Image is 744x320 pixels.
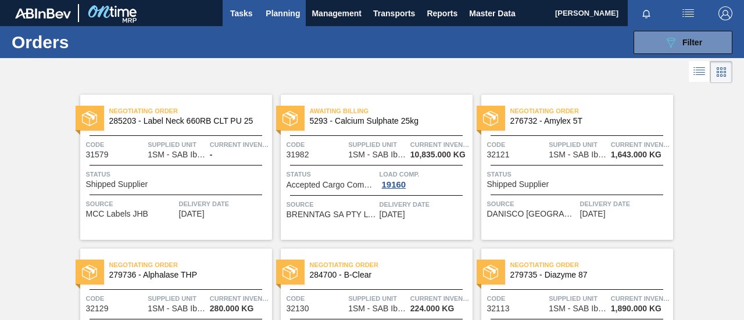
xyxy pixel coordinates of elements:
[611,293,670,304] span: Current inventory
[611,150,661,159] span: 1,643.000 KG
[473,95,673,240] a: statusNegotiating Order276732 - Amylex 5TCode32121Supplied Unit1SM - SAB Ibhayi BreweryCurrent in...
[86,304,109,313] span: 32129
[287,150,309,159] span: 31982
[487,293,546,304] span: Code
[487,198,577,210] span: Source
[86,168,269,180] span: Status
[272,95,473,240] a: statusAwaiting Billing5293 - Calcium Sulphate 25kgCode31982Supplied Unit1SM - SAB Ibhayi BreweryC...
[549,304,607,313] span: 1SM - SAB Ibhayi Brewery
[380,210,405,219] span: 09/23/2025
[580,198,670,210] span: Delivery Date
[483,265,498,280] img: status
[681,6,695,20] img: userActions
[109,117,263,125] span: 285203 - Label Neck 660RB CLT PU 25
[86,180,148,189] span: Shipped Supplier
[710,61,732,83] div: Card Vision
[410,293,470,304] span: Current inventory
[483,111,498,126] img: status
[310,259,473,271] span: Negotiating Order
[287,181,377,189] span: Accepted Cargo Composition
[287,210,377,219] span: BRENNTAG SA PTY LTD
[210,293,269,304] span: Current inventory
[611,139,670,150] span: Current inventory
[312,6,362,20] span: Management
[410,150,466,159] span: 10,835.000 KG
[148,293,207,304] span: Supplied Unit
[348,304,406,313] span: 1SM - SAB Ibhayi Brewery
[287,293,346,304] span: Code
[380,180,409,189] div: 19160
[148,139,207,150] span: Supplied Unit
[82,111,97,126] img: status
[282,111,298,126] img: status
[15,8,71,19] img: TNhmsLtSVTkK8tSr43FrP2fwEKptu5GPRR3wAAAABJRU5ErkJggg==
[549,293,608,304] span: Supplied Unit
[148,304,206,313] span: 1SM - SAB Ibhayi Brewery
[348,150,406,159] span: 1SM - SAB Ibhayi Brewery
[287,168,377,180] span: Status
[310,105,473,117] span: Awaiting Billing
[410,139,470,150] span: Current inventory
[86,293,145,304] span: Code
[628,5,665,21] button: Notifications
[287,199,377,210] span: Source
[287,139,346,150] span: Code
[287,304,309,313] span: 32130
[549,139,608,150] span: Supplied Unit
[348,293,407,304] span: Supplied Unit
[689,61,710,83] div: List Vision
[210,150,213,159] span: -
[348,139,407,150] span: Supplied Unit
[86,150,109,159] span: 31579
[179,198,269,210] span: Delivery Date
[718,6,732,20] img: Logout
[82,265,97,280] img: status
[380,199,470,210] span: Delivery Date
[282,265,298,280] img: status
[109,105,272,117] span: Negotiating Order
[549,150,607,159] span: 1SM - SAB Ibhayi Brewery
[12,35,172,49] h1: Orders
[580,210,606,218] span: 10/02/2025
[310,271,463,279] span: 284700 - B-Clear
[611,304,661,313] span: 1,890.000 KG
[682,38,702,47] span: Filter
[86,139,145,150] span: Code
[373,6,415,20] span: Transports
[487,304,510,313] span: 32113
[510,259,673,271] span: Negotiating Order
[380,168,470,189] a: Load Comp.19160
[410,304,455,313] span: 224.000 KG
[487,150,510,159] span: 32121
[71,95,272,240] a: statusNegotiating Order285203 - Label Neck 660RB CLT PU 25Code31579Supplied Unit1SM - SAB Ibhayi ...
[510,271,664,279] span: 279735 - Diazyme 87
[487,139,546,150] span: Code
[469,6,515,20] span: Master Data
[634,31,732,54] button: Filter
[148,150,206,159] span: 1SM - SAB Ibhayi Brewery
[510,105,673,117] span: Negotiating Order
[210,139,269,150] span: Current inventory
[86,198,176,210] span: Source
[109,271,263,279] span: 279736 - Alphalase THP
[380,168,470,180] span: Load Comp.
[179,210,205,218] span: 09/12/2025
[266,6,300,20] span: Planning
[510,117,664,125] span: 276732 - Amylex 5T
[210,304,254,313] span: 280.000 KG
[228,6,254,20] span: Tasks
[310,117,463,125] span: 5293 - Calcium Sulphate 25kg
[86,210,148,218] span: MCC Labels JHB
[487,210,577,218] span: DANISCO SOUTH AFRICA (PTY) LTD
[487,180,549,189] span: Shipped Supplier
[109,259,272,271] span: Negotiating Order
[427,6,457,20] span: Reports
[487,168,670,180] span: Status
